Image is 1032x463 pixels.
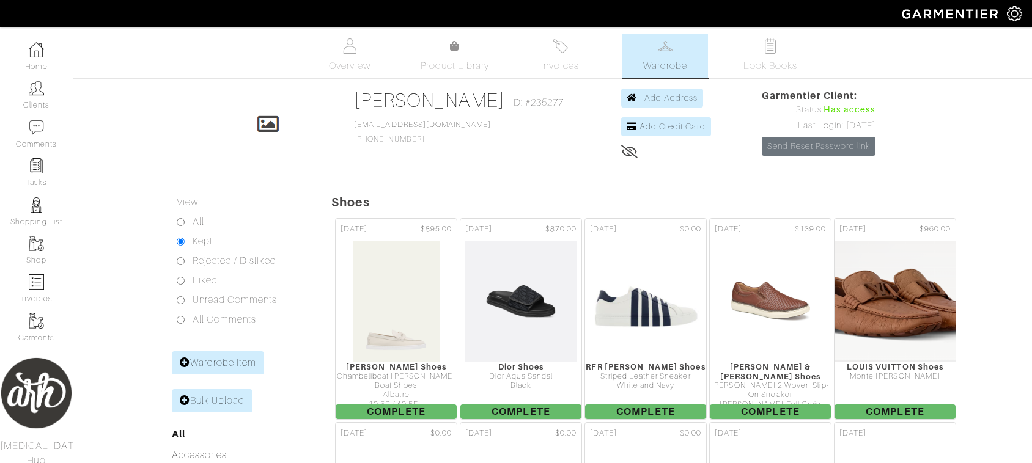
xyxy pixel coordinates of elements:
[517,34,603,78] a: Invoices
[29,158,44,173] img: reminder-icon-8004d30b9f0a5d33ae49ab947aed9ed385cf756f9e5892f1edd6e32f2345188e.png
[460,372,581,381] div: Dior Aqua Sandal
[835,362,956,371] div: LOUIS VUITTON Shoes
[177,195,200,210] label: View:
[644,93,698,103] span: Add Address
[354,89,505,111] a: [PERSON_NAME]
[465,224,492,235] span: [DATE]
[680,224,701,235] span: $0.00
[621,117,711,136] a: Add Credit Card
[1007,6,1022,21] img: gear-icon-white-bd11855cb880d31180b6d7d6211b90ccbf57a29d726f0c71d8c61bd08dd39cc2.png
[329,59,370,73] span: Overview
[896,3,1007,24] img: garmentier-logo-header-white-b43fb05a5012e4ada735d5af1a66efaba907eab6374d6393d1fbf88cb4ef424d.png
[460,381,581,390] div: Black
[352,240,440,362] img: a4nRHgZZbJqboMHwSC6DSCgt
[762,89,875,103] span: Garmentier Client:
[336,390,457,399] div: Albatre
[824,103,876,117] span: Has access
[680,428,701,439] span: $0.00
[172,389,253,412] a: Bulk Upload
[421,59,490,73] span: Product Library
[29,42,44,57] img: dashboard-icon-dbcd8f5a0b271acd01030246c82b418ddd0df26cd7fceb0bd07c9910d44c42f6.png
[730,240,810,362] img: fWjKvKw2kc8aUKUguF5kbVP7
[710,404,831,419] span: Complete
[354,120,491,129] a: [EMAIL_ADDRESS][DOMAIN_NAME]
[193,234,213,249] label: Kept
[762,137,875,156] a: Send Reset Password link
[710,400,831,409] div: [PERSON_NAME] Full Grain
[833,217,957,421] a: [DATE] $960.00 LOUIS VUITTON Shoes Monte [PERSON_NAME] Complete
[762,119,875,133] div: Last Login: [DATE]
[193,312,257,327] label: All Comments
[307,34,393,78] a: Overview
[354,120,491,144] span: [PHONE_NUMBER]
[839,224,866,235] span: [DATE]
[341,428,367,439] span: [DATE]
[331,195,1032,210] h5: Shoes
[621,89,704,108] a: Add Address
[545,224,577,235] span: $870.00
[920,224,951,235] span: $960.00
[193,293,278,307] label: Unread Comments
[29,274,44,290] img: orders-icon-0abe47150d42831381b5fb84f609e132dff9fe21cb692f30cb5eec754e2cba89.png
[341,224,367,235] span: [DATE]
[460,404,581,419] span: Complete
[839,428,866,439] span: [DATE]
[715,224,742,235] span: [DATE]
[639,122,706,131] span: Add Credit Card
[553,38,568,54] img: orders-27d20c2124de7fd6de4e0e44c1d41de31381a507db9b33961299e4e07d508b8c.svg
[459,217,583,421] a: [DATE] $870.00 Dior Shoes Dior Aqua Sandal Black Complete
[193,253,276,268] label: Rejected / Disliked
[172,450,227,461] a: Accessories
[795,224,826,235] span: $139.00
[835,404,956,419] span: Complete
[511,95,564,110] span: ID: #235277
[778,240,1012,362] img: rnxW192615CmDiaXzSYFtR9i
[555,428,577,439] span: $0.00
[464,240,577,362] img: sVW8x8UQCtK683m4P5oSiH3S
[334,217,459,421] a: [DATE] $895.00 [PERSON_NAME] Shoes Chambeliboat [PERSON_NAME] Boat Shoes Albatre 10.5B / 40.5EU C...
[590,224,617,235] span: [DATE]
[643,59,687,73] span: Wardrobe
[421,224,452,235] span: $895.00
[715,428,742,439] span: [DATE]
[172,428,185,440] a: All
[460,362,581,371] div: Dior Shoes
[590,428,617,439] span: [DATE]
[29,197,44,213] img: stylists-icon-eb353228a002819b7ec25b43dbf5f0378dd9e0616d9560372ff212230b889e62.png
[743,59,798,73] span: Look Books
[585,381,706,390] div: White and Navy
[762,103,875,117] div: Status:
[585,372,706,381] div: Striped Leather Sneaker
[708,217,833,421] a: [DATE] $139.00 [PERSON_NAME] & [PERSON_NAME] Shoes [PERSON_NAME] 2 Woven Slip-On Sneaker [PERSON_...
[763,38,778,54] img: todo-9ac3debb85659649dc8f770b8b6100bb5dab4b48dedcbae339e5042a72dfd3cc.svg
[585,404,706,419] span: Complete
[622,34,708,78] a: Wardrobe
[29,81,44,96] img: clients-icon-6bae9207a08558b7cb47a8932f037763ab4055f8c8b6bfacd5dc20c3e0201464.png
[336,400,457,409] div: 10.5B / 40.5EU
[172,351,265,374] a: Wardrobe Item
[585,362,706,371] div: RFR [PERSON_NAME] Shoes
[710,362,831,381] div: [PERSON_NAME] & [PERSON_NAME] Shoes
[584,240,707,362] img: BiUXXFewJsUED28VPN1UdH43
[835,372,956,381] div: Monte [PERSON_NAME]
[342,38,358,54] img: basicinfo-40fd8af6dae0f16599ec9e87c0ef1c0a1fdea2edbe929e3d69a839185d80c458.svg
[336,362,457,371] div: [PERSON_NAME] Shoes
[193,214,204,229] label: All
[465,428,492,439] span: [DATE]
[193,273,218,288] label: Liked
[430,428,452,439] span: $0.00
[336,404,457,419] span: Complete
[412,39,498,73] a: Product Library
[728,34,813,78] a: Look Books
[710,381,831,400] div: [PERSON_NAME] 2 Woven Slip-On Sneaker
[29,236,44,251] img: garments-icon-b7da505a4dc4fd61783c78ac3ca0ef83fa9d6f193b1c9dc38574b1d14d53ca28.png
[583,217,708,421] a: [DATE] $0.00 RFR [PERSON_NAME] Shoes Striped Leather Sneaker White and Navy Complete
[29,313,44,329] img: garments-icon-b7da505a4dc4fd61783c78ac3ca0ef83fa9d6f193b1c9dc38574b1d14d53ca28.png
[29,120,44,135] img: comment-icon-a0a6a9ef722e966f86d9cbdc48e553b5cf19dbc54f86b18d962a5391bc8f6eb6.png
[658,38,673,54] img: wardrobe-487a4870c1b7c33e795ec22d11cfc2ed9d08956e64fb3008fe2437562e282088.svg
[336,372,457,391] div: Chambeliboat [PERSON_NAME] Boat Shoes
[541,59,578,73] span: Invoices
